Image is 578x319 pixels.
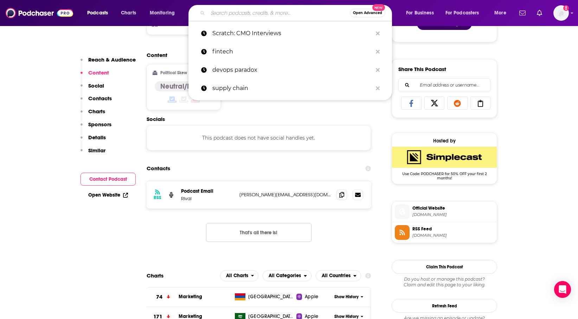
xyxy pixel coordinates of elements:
[563,5,569,11] svg: Add a profile image
[553,5,569,21] span: Logged in as patiencebaldacci
[81,147,105,160] button: Similar
[220,270,259,281] h2: Platforms
[195,5,399,21] div: Search podcasts, credits, & more...
[188,24,392,43] a: Scratch: CMO Interviews
[81,134,106,147] button: Details
[372,4,385,11] span: New
[263,270,312,281] button: open menu
[81,56,136,69] button: Reach & Audience
[88,134,106,141] p: Details
[88,95,112,102] p: Contacts
[156,293,162,301] h3: 74
[395,204,494,219] a: Official Website[DOMAIN_NAME]
[392,147,497,180] a: SimpleCast Deal: Use Code: PODCHASER for 50% OFF your first 2 months!
[494,8,506,18] span: More
[516,7,528,19] a: Show notifications dropdown
[88,69,109,76] p: Content
[153,22,194,27] h3: Education Level
[179,294,202,300] a: Marketing
[88,121,111,128] p: Sponsors
[350,9,385,17] button: Open AdvancedNew
[82,7,117,19] button: open menu
[248,293,294,300] span: Armenia
[470,96,491,110] a: Copy Link
[404,78,484,92] input: Email address or username...
[212,61,372,79] p: devops paradox
[88,56,136,63] p: Reach & Audience
[392,147,497,168] img: SimpleCast Deal: Use Code: PODCHASER for 50% OFF your first 2 months!
[160,82,207,91] h4: Neutral/Mixed
[332,294,366,300] button: Show History
[392,276,497,282] span: Do you host or manage this podcast?
[147,162,170,175] h2: Contacts
[392,276,497,288] div: Claim and edit this page to your liking.
[392,138,497,144] div: Hosted by
[147,116,371,122] h2: Socials
[406,8,434,18] span: For Business
[322,273,351,278] span: All Countries
[226,273,248,278] span: All Charts
[398,66,446,72] h3: Share This Podcast
[147,125,371,151] div: This podcast does not have social handles yet.
[88,108,105,115] p: Charts
[208,7,350,19] input: Search podcasts, credits, & more...
[206,223,312,242] button: Nothing here.
[316,270,361,281] button: open menu
[116,7,140,19] a: Charts
[401,96,422,110] a: Share on Facebook
[239,192,331,198] p: [PERSON_NAME][EMAIL_ADDRESS][DOMAIN_NAME]
[81,108,105,121] button: Charts
[296,293,332,300] a: Apple
[401,7,443,19] button: open menu
[212,79,372,97] p: supply chain
[553,5,569,21] img: User Profile
[147,272,163,279] h2: Charts
[88,82,104,89] p: Social
[81,173,136,186] button: Contact Podcast
[145,7,184,19] button: open menu
[188,79,392,97] a: supply chain
[424,96,445,110] a: Share on X/Twitter
[553,5,569,21] button: Show profile menu
[81,121,111,134] button: Sponsors
[88,147,105,154] p: Similar
[188,61,392,79] a: devops paradox
[412,212,494,217] span: scratch.simplecast.com
[392,260,497,274] button: Claim This Podcast
[412,205,494,211] span: Official Website
[392,299,497,313] button: Refresh Feed
[81,69,109,82] button: Content
[489,7,515,19] button: open menu
[188,43,392,61] a: fintech
[232,293,296,300] a: [GEOGRAPHIC_DATA]
[269,273,301,278] span: All Categories
[445,8,479,18] span: For Podcasters
[412,226,494,232] span: RSS Feed
[160,70,187,75] h2: Political Skew
[147,52,365,58] h2: Content
[6,6,73,20] img: Podchaser - Follow, Share and Rate Podcasts
[150,8,175,18] span: Monitoring
[554,281,571,298] div: Open Intercom Messenger
[212,43,372,61] p: fintech
[81,95,112,108] button: Contacts
[334,294,359,300] span: Show History
[398,78,490,92] div: Search followers
[88,192,128,198] a: Open Website
[392,168,497,180] span: Use Code: PODCHASER for 50% OFF your first 2 months!
[154,195,161,200] h3: RSS
[81,82,104,95] button: Social
[412,233,494,238] span: feeds.simplecast.com
[87,8,108,18] span: Podcasts
[212,24,372,43] p: Scratch: CMO Interviews
[263,270,312,281] h2: Categories
[534,7,545,19] a: Show notifications dropdown
[220,270,259,281] button: open menu
[353,11,382,15] span: Open Advanced
[395,225,494,240] a: RSS Feed[DOMAIN_NAME]
[147,287,179,307] a: 74
[316,270,361,281] h2: Countries
[121,8,136,18] span: Charts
